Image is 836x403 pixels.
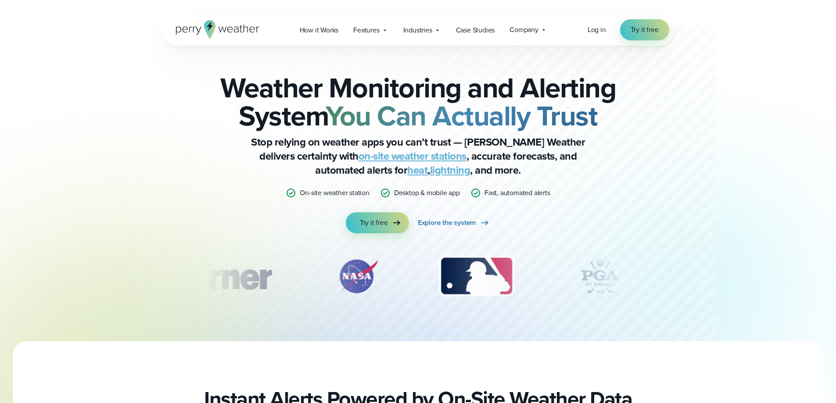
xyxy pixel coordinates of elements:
span: Try it free [631,25,659,35]
img: PGA.svg [565,254,635,298]
a: Log in [588,25,606,35]
img: Turner-Construction_1.svg [160,254,284,298]
div: 3 of 12 [430,254,523,298]
strong: You Can Actually Trust [326,95,597,136]
a: Try it free [620,19,669,40]
div: 1 of 12 [160,254,284,298]
p: On-site weather station [300,188,369,198]
a: Try it free [346,212,409,233]
h2: Weather Monitoring and Alerting System [206,74,631,130]
span: Features [353,25,379,36]
p: Desktop & mobile app [394,188,460,198]
span: Explore the system [418,218,476,228]
p: Fast, automated alerts [484,188,550,198]
a: Case Studies [448,21,502,39]
span: How it Works [300,25,339,36]
p: Stop relying on weather apps you can’t trust — [PERSON_NAME] Weather delivers certainty with , ac... [243,135,594,177]
div: 4 of 12 [565,254,635,298]
a: on-site weather stations [359,148,466,164]
span: Industries [403,25,432,36]
span: Try it free [360,218,388,228]
img: NASA.svg [327,254,388,298]
img: MLB.svg [430,254,523,298]
a: lightning [430,162,470,178]
div: slideshow [206,254,631,303]
span: Company [509,25,538,35]
span: Case Studies [456,25,495,36]
div: 2 of 12 [327,254,388,298]
a: How it Works [292,21,346,39]
a: heat [407,162,427,178]
a: Explore the system [418,212,490,233]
